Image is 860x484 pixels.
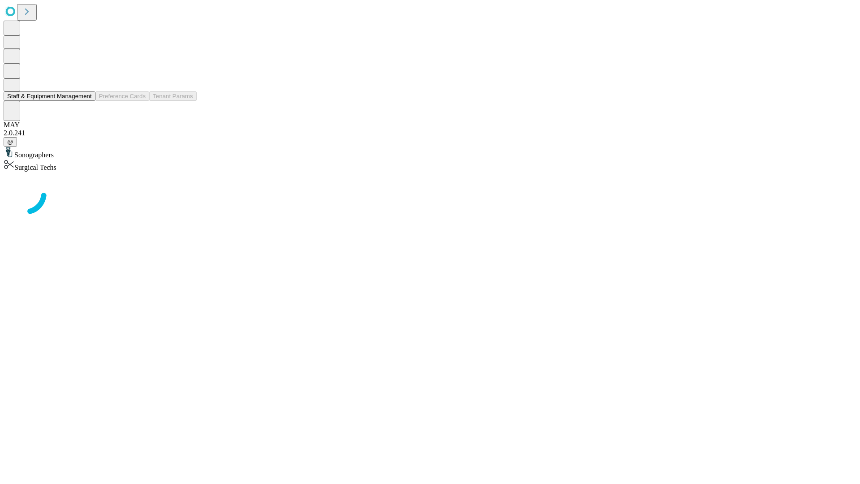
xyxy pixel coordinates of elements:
[95,91,149,101] button: Preference Cards
[4,137,17,147] button: @
[149,91,197,101] button: Tenant Params
[7,138,13,145] span: @
[4,159,856,172] div: Surgical Techs
[4,129,856,137] div: 2.0.241
[4,121,856,129] div: MAY
[4,91,95,101] button: Staff & Equipment Management
[4,147,856,159] div: Sonographers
